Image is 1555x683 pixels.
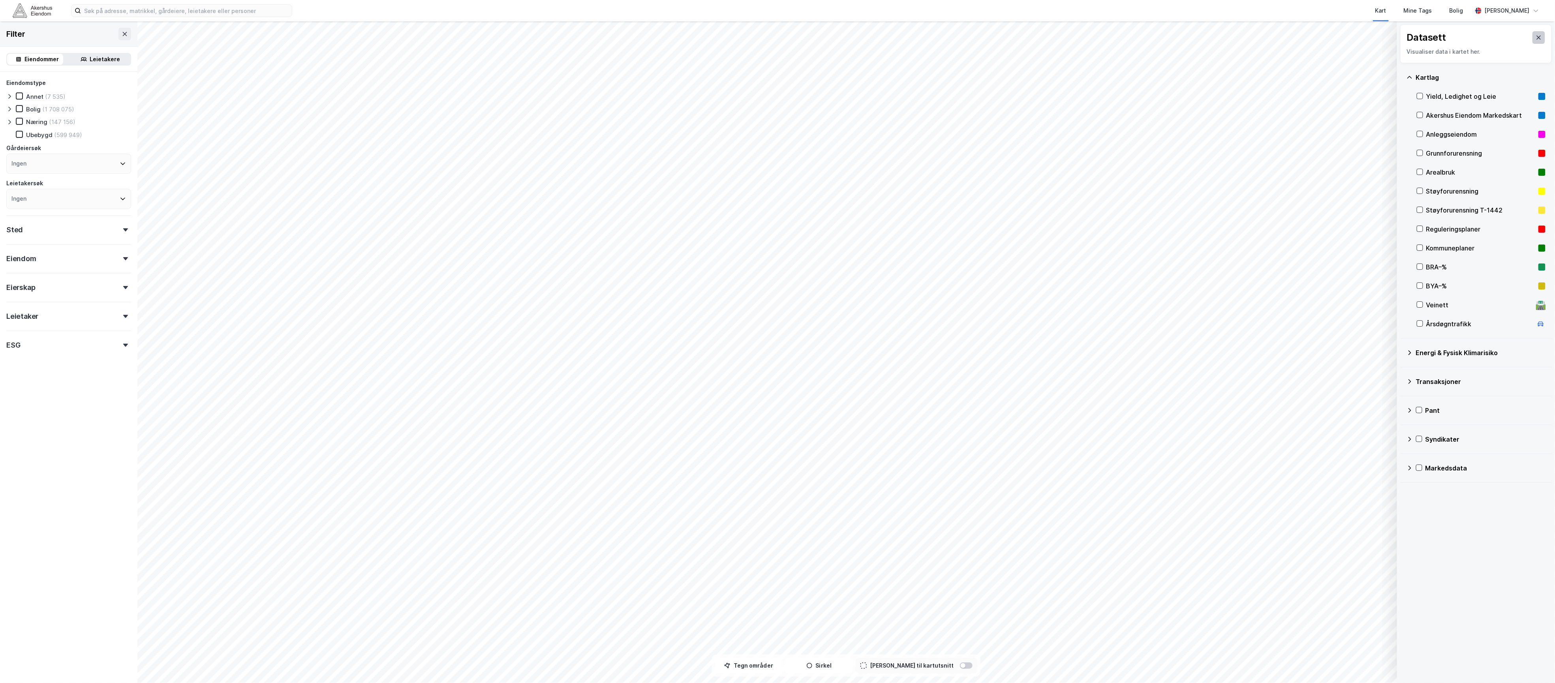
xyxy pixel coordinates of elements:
div: Filter [6,28,25,40]
div: Årsdøgntrafikk [1426,319,1533,329]
div: Annet [26,93,43,100]
div: Veinett [1426,300,1533,310]
div: Grunnforurensning [1426,149,1535,158]
div: Akershus Eiendom Markedskart [1426,111,1535,120]
div: Ubebygd [26,131,53,139]
div: Reguleringsplaner [1426,224,1535,234]
div: Leietaker [6,312,38,321]
div: (7 535) [45,93,66,100]
div: Leietakersøk [6,179,43,188]
div: Støyforurensning [1426,186,1535,196]
div: Anleggseiendom [1426,130,1535,139]
button: Tegn områder [715,658,782,674]
div: Næring [26,118,47,126]
div: Datasett [1407,31,1446,44]
div: ESG [6,341,20,350]
div: Ingen [11,194,26,203]
button: Sirkel [785,658,853,674]
div: Eiendomstype [6,78,46,88]
div: Leietakere [90,55,120,64]
div: [PERSON_NAME] til kartutsnitt [870,661,954,670]
div: (147 156) [49,118,75,126]
div: Arealbruk [1426,167,1535,177]
div: Kommuneplaner [1426,243,1535,253]
div: BRA–% [1426,262,1535,272]
iframe: Chat Widget [1516,645,1555,683]
div: Visualiser data i kartet her. [1407,47,1545,56]
div: Eiendom [6,254,36,263]
img: akershus-eiendom-logo.9091f326c980b4bce74ccdd9f866810c.svg [13,4,52,17]
div: 🛣️ [1536,300,1546,310]
div: Sted [6,225,23,235]
input: Søk på adresse, matrikkel, gårdeiere, leietakere eller personer [81,5,292,17]
div: Eiendommer [25,55,59,64]
div: (599 949) [54,131,82,139]
div: Mine Tags [1404,6,1432,15]
div: Transaksjoner [1416,377,1546,386]
div: Yield, Ledighet og Leie [1426,92,1535,101]
div: (1 708 075) [42,105,74,113]
div: Bolig [1450,6,1463,15]
div: Gårdeiersøk [6,143,41,153]
div: Energi & Fysisk Klimarisiko [1416,348,1546,357]
div: Bolig [26,105,41,113]
div: Støyforurensning T-1442 [1426,205,1535,215]
div: BYA–% [1426,281,1535,291]
div: Eierskap [6,283,35,292]
div: [PERSON_NAME] [1485,6,1530,15]
div: Syndikater [1425,435,1546,444]
div: Kartlag [1416,73,1546,82]
div: Ingen [11,159,26,168]
div: Kontrollprogram for chat [1516,645,1555,683]
div: Kart [1375,6,1386,15]
div: Pant [1425,406,1546,415]
div: Markedsdata [1425,463,1546,473]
